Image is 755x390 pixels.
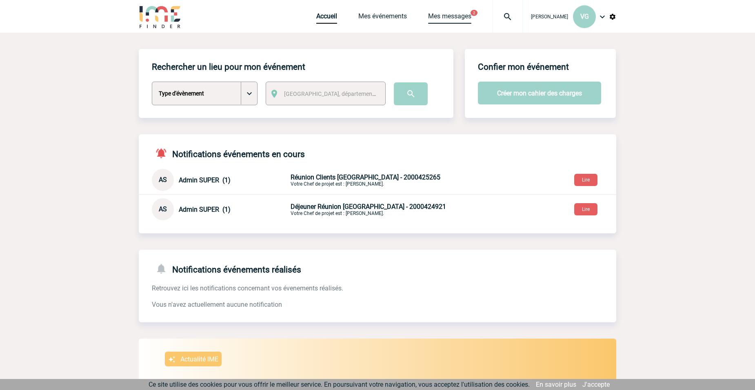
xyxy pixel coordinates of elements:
[149,381,530,388] span: Ce site utilise des cookies pour vous offrir le meilleur service. En poursuivant votre navigation...
[152,175,482,183] a: AS Admin SUPER (1) Réunion Clients [GEOGRAPHIC_DATA] - 2000425265Votre Chef de projet est : [PERS...
[152,263,301,275] h4: Notifications événements réalisés
[291,173,440,181] span: Réunion Clients [GEOGRAPHIC_DATA] - 2000425265
[568,205,604,213] a: Lire
[316,12,337,24] a: Accueil
[574,174,597,186] button: Lire
[394,82,428,105] input: Submit
[471,10,477,16] button: 2
[291,203,446,211] span: Déjeuner Réunion [GEOGRAPHIC_DATA] - 2000424921
[536,381,576,388] a: En savoir plus
[478,62,569,72] h4: Confier mon événement
[358,12,407,24] a: Mes événements
[152,169,289,191] div: Conversation privée : Client - Agence
[152,147,305,159] h4: Notifications événements en cours
[152,301,282,308] span: Vous n'avez actuellement aucune notification
[291,173,482,187] p: Votre Chef de projet est : [PERSON_NAME].
[574,203,597,215] button: Lire
[428,12,471,24] a: Mes messages
[155,147,172,159] img: notifications-active-24-px-r.png
[568,175,604,183] a: Lire
[478,82,601,104] button: Créer mon cahier des charges
[159,176,167,184] span: AS
[152,62,305,72] h4: Rechercher un lieu pour mon événement
[284,91,397,97] span: [GEOGRAPHIC_DATA], département, région...
[152,284,343,292] span: Retrouvez ici les notifications concernant vos évenements réalisés.
[152,198,289,220] div: Conversation privée : Client - Agence
[139,5,181,28] img: IME-Finder
[180,355,218,363] p: Actualité IME
[179,206,231,213] span: Admin SUPER (1)
[155,263,172,275] img: notifications-24-px-g.png
[531,14,568,20] span: [PERSON_NAME]
[582,381,610,388] a: J'accepte
[580,13,589,20] span: VG
[152,205,482,213] a: AS Admin SUPER (1) Déjeuner Réunion [GEOGRAPHIC_DATA] - 2000424921Votre Chef de projet est : [PER...
[291,203,482,216] p: Votre Chef de projet est : [PERSON_NAME].
[179,176,231,184] span: Admin SUPER (1)
[159,205,167,213] span: AS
